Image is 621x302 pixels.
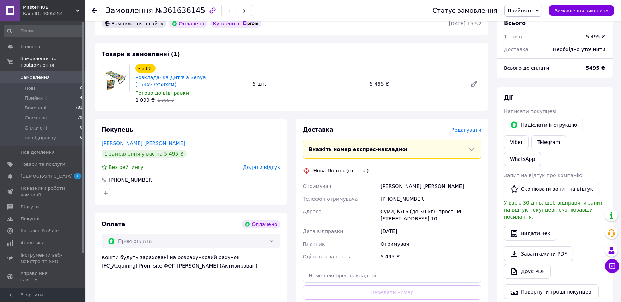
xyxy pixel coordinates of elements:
[25,125,47,131] span: Оплачені
[92,7,97,14] div: Повернутися назад
[467,77,481,91] a: Редагувати
[20,204,39,210] span: Відгуки
[23,4,76,11] span: MasterHUB
[531,135,566,149] a: Telegram
[504,226,556,241] button: Видати чек
[586,65,605,71] b: 5495 ₴
[20,161,65,168] span: Товари та послуги
[504,152,541,166] a: WhatsApp
[20,216,39,222] span: Покупці
[605,259,619,273] button: Чат з покупцем
[102,126,133,133] span: Покупець
[504,118,583,132] button: Надіслати інструкцію
[108,176,154,183] div: [PHONE_NUMBER]
[102,19,166,28] div: Замовлення з сайту
[80,95,83,101] span: 4
[20,44,40,50] span: Головна
[303,126,334,133] span: Доставка
[102,51,180,57] span: Товари в замовленні (1)
[451,127,481,133] span: Редагувати
[504,65,549,71] span: Всього до сплати
[379,238,483,250] div: Отримувач
[102,262,280,269] div: [FC_Acquiring] Prom site ФОП [PERSON_NAME] (Активирован)
[75,105,83,111] span: 781
[78,115,83,121] span: 79
[504,46,528,52] span: Доставка
[109,164,144,170] span: Без рейтингу
[449,21,481,26] time: [DATE] 15:52
[157,98,174,103] span: 1 599 ₴
[504,34,524,39] span: 1 товар
[504,284,599,299] button: Повернути гроші покупцеві
[135,75,206,87] a: Розкладачка Дитяча Senya (154х27х58хсм)
[504,264,551,279] a: Друк PDF
[367,79,464,89] div: 5 495 ₴
[25,105,47,111] span: Виконані
[504,108,556,114] span: Написати покупцеві
[20,270,65,283] span: Управління сайтом
[243,164,280,170] span: Додати відгук
[303,183,331,189] span: Отримувач
[312,167,371,174] div: Нова Пошта (платна)
[102,254,280,269] div: Кошти будуть зараховані на розрахунковий рахунок
[507,8,533,13] span: Прийнято
[20,185,65,198] span: Показники роботи компанії
[105,64,126,92] img: Розкладачка Дитяча Senya (154х27х58хсм)
[20,173,73,180] span: [DEMOGRAPHIC_DATA]
[243,21,258,26] img: prom
[309,146,408,152] span: Вкажіть номер експрес-накладної
[4,25,83,37] input: Пошук
[20,149,55,156] span: Повідомлення
[135,64,156,73] div: - 31%
[210,19,262,28] div: Куплено з
[504,94,513,101] span: Дії
[303,254,350,259] span: Оціночна вартість
[80,85,83,92] span: 0
[20,240,45,246] span: Аналітика
[242,220,280,228] div: Оплачено
[25,115,49,121] span: Скасовані
[379,193,483,205] div: [PHONE_NUMBER]
[303,196,358,202] span: Телефон отримувача
[504,200,603,220] span: У вас є 30 днів, щоб відправити запит на відгук покупцеві, скопіювавши посилання.
[25,85,35,92] span: Нові
[102,221,125,227] span: Оплата
[504,246,573,261] a: Завантажити PDF
[20,56,85,68] span: Замовлення та повідомлення
[20,252,65,265] span: Інструменти веб-майстра та SEO
[20,228,59,234] span: Каталог ProSale
[74,173,81,179] span: 1
[80,125,83,131] span: 0
[549,42,610,57] div: Необхідно уточнити
[504,182,599,196] button: Скопіювати запит на відгук
[23,11,85,17] div: Ваш ID: 4005254
[80,135,83,141] span: 6
[433,7,498,14] div: Статус замовлення
[586,33,605,40] div: 5 495 ₴
[303,241,325,247] span: Платник
[102,140,185,146] a: [PERSON_NAME] [PERSON_NAME]
[555,8,608,13] span: Замовлення виконано
[303,228,343,234] span: Дата відправки
[504,20,526,26] span: Всього
[303,269,482,283] input: Номер експрес-накладної
[379,225,483,238] div: [DATE]
[155,6,205,15] span: №361636145
[135,97,155,103] span: 1 099 ₴
[169,19,207,28] div: Оплачено
[25,135,56,141] span: на відправку
[135,90,189,96] span: Готово до відправки
[504,172,582,178] span: Запит на відгук про компанію
[379,180,483,193] div: [PERSON_NAME] [PERSON_NAME]
[549,5,614,16] button: Замовлення виконано
[379,205,483,225] div: Суми, №16 (до 30 кг): просп. М. [STREET_ADDRESS] 10
[303,209,322,214] span: Адреса
[102,150,187,158] div: 1 замовлення у вас на 5 495 ₴
[25,95,47,101] span: Прийняті
[106,6,153,15] span: Замовлення
[379,250,483,263] div: 5 495 ₴
[250,79,367,89] div: 5 шт.
[504,135,529,149] a: Viber
[20,74,50,81] span: Замовлення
